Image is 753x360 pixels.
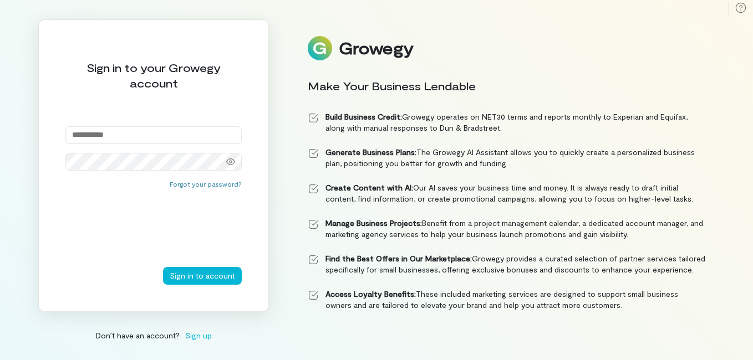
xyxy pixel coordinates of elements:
[325,147,416,157] strong: Generate Business Plans:
[185,330,212,341] span: Sign up
[308,111,706,133] li: Growegy operates on NET30 terms and reports monthly to Experian and Equifax, along with manual re...
[38,330,269,341] div: Don’t have an account?
[325,289,416,299] strong: Access Loyalty Benefits:
[308,218,706,240] li: Benefit from a project management calendar, a dedicated account manager, and marketing agency ser...
[308,78,706,94] div: Make Your Business Lendable
[339,39,413,58] div: Growegy
[325,254,472,263] strong: Find the Best Offers in Our Marketplace:
[163,267,242,285] button: Sign in to account
[325,183,413,192] strong: Create Content with AI:
[308,253,706,275] li: Growegy provides a curated selection of partner services tailored specifically for small business...
[308,182,706,204] li: Our AI saves your business time and money. It is always ready to draft initial content, find info...
[308,36,332,60] img: Logo
[308,147,706,169] li: The Growegy AI Assistant allows you to quickly create a personalized business plan, positioning y...
[308,289,706,311] li: These included marketing services are designed to support small business owners and are tailored ...
[170,179,242,188] button: Forgot your password?
[65,60,242,91] div: Sign in to your Growegy account
[325,218,422,228] strong: Manage Business Projects:
[325,112,402,121] strong: Build Business Credit:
